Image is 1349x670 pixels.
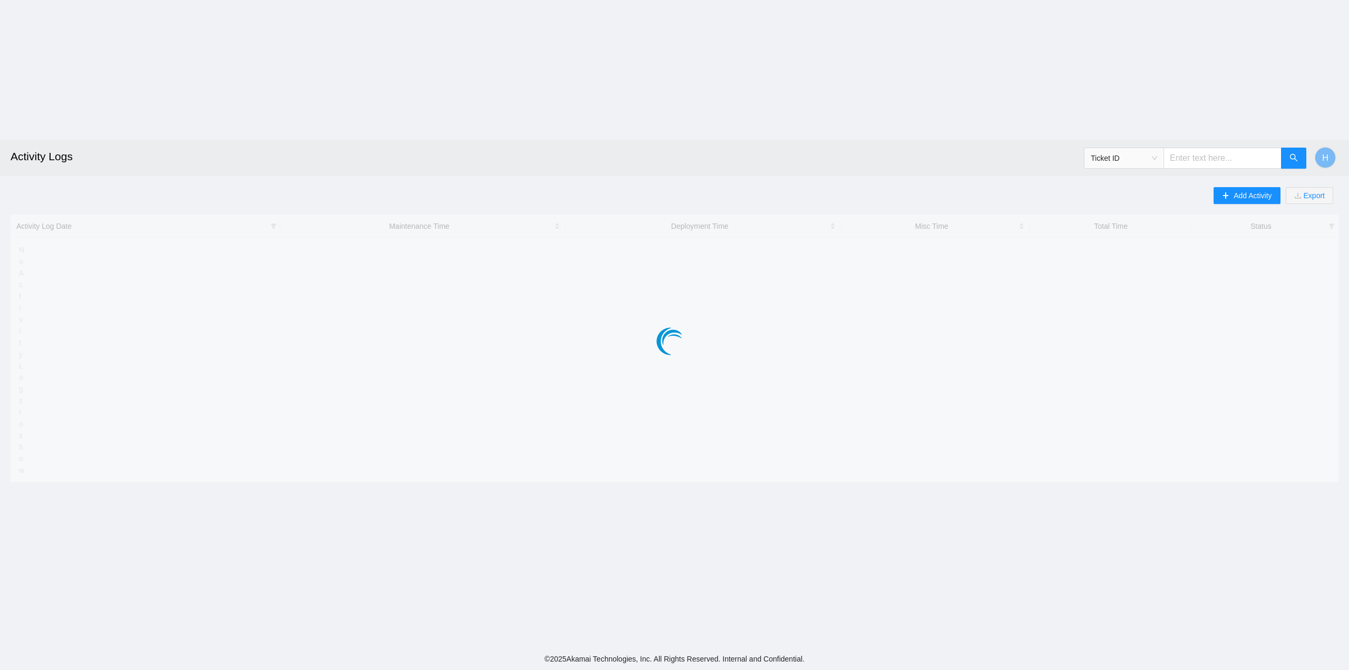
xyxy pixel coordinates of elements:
button: search [1281,148,1306,169]
button: H [1315,147,1336,168]
h2: Activity Logs [11,140,940,173]
span: Ticket ID [1091,150,1157,166]
button: downloadExport [1286,187,1333,204]
span: search [1289,153,1298,163]
button: plusAdd Activity [1214,187,1280,204]
span: Add Activity [1234,190,1272,201]
span: H [1322,151,1328,164]
span: plus [1222,192,1229,200]
input: Enter text here... [1164,148,1282,169]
